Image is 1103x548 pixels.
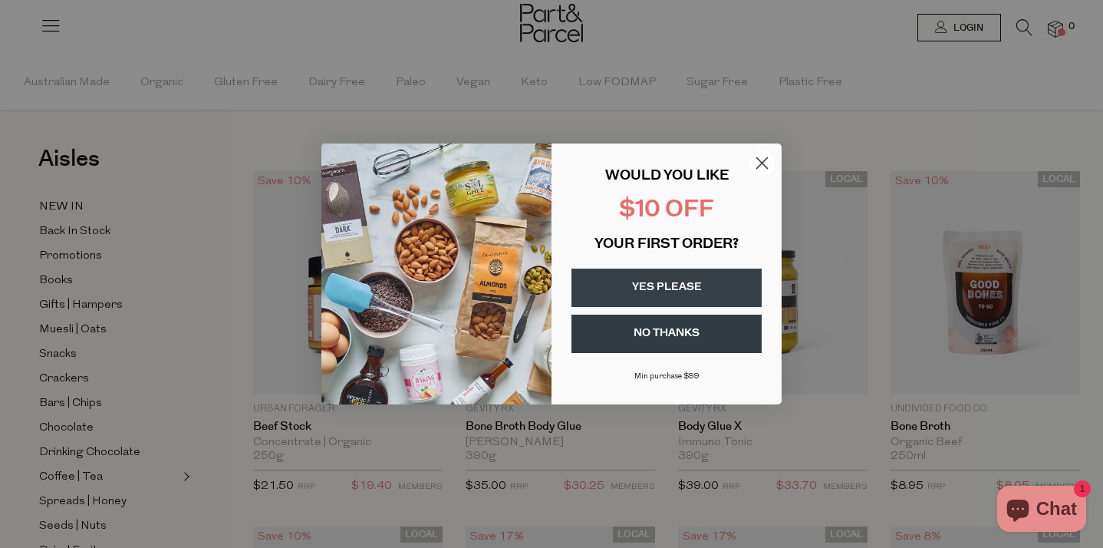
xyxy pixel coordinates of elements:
[993,486,1091,536] inbox-online-store-chat: Shopify online store chat
[749,150,775,177] button: Close dialog
[594,238,739,252] span: YOUR FIRST ORDER?
[605,170,729,183] span: WOULD YOU LIKE
[571,315,762,353] button: NO THANKS
[321,144,551,404] img: 43fba0fb-7538-40bc-babb-ffb1a4d097bc.jpeg
[571,269,762,307] button: YES PLEASE
[619,199,714,223] span: $10 OFF
[634,372,700,381] span: Min purchase $99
